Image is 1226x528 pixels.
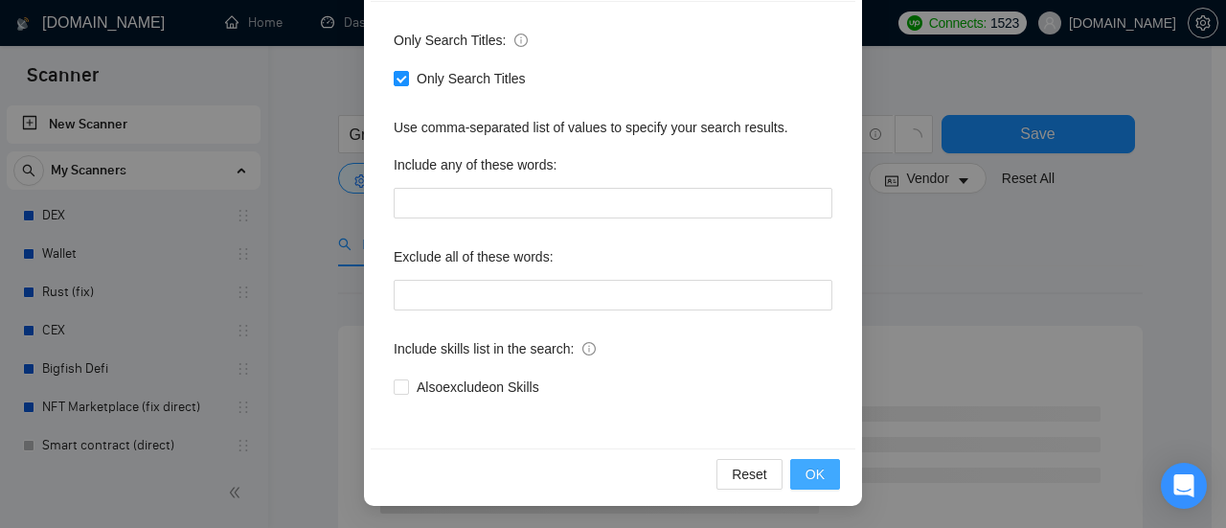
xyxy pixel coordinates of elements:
[716,459,783,490] button: Reset
[790,459,840,490] button: OK
[394,241,554,272] label: Exclude all of these words:
[582,342,596,356] span: info-circle
[1161,463,1207,509] div: Open Intercom Messenger
[394,149,556,180] label: Include any of these words:
[806,464,825,485] span: OK
[514,34,528,47] span: info-circle
[394,338,596,359] span: Include skills list in the search:
[394,30,528,51] span: Only Search Titles:
[394,117,832,138] div: Use comma-separated list of values to specify your search results.
[409,68,534,89] span: Only Search Titles
[732,464,767,485] span: Reset
[409,377,547,398] span: Also exclude on Skills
